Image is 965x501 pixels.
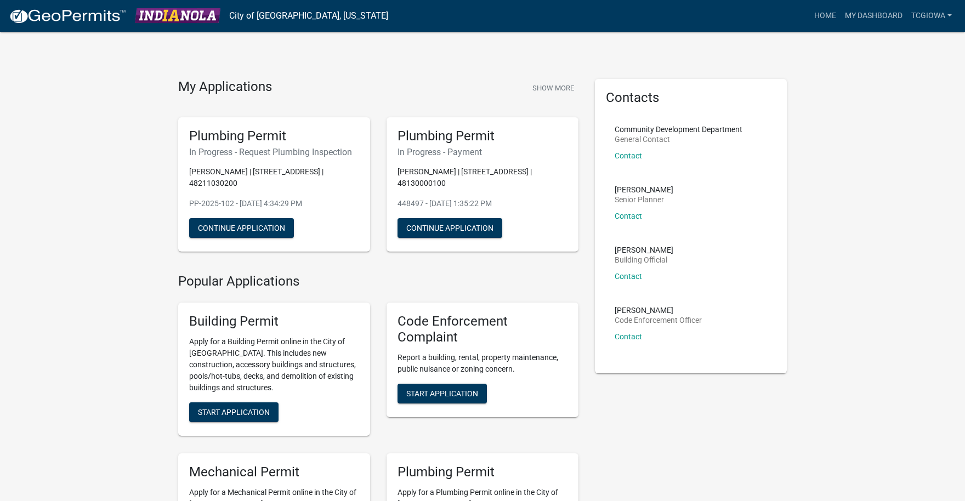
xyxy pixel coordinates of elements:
p: Building Official [615,256,673,264]
p: [PERSON_NAME] | [STREET_ADDRESS] | 48130000100 [398,166,567,189]
p: Report a building, rental, property maintenance, public nuisance or zoning concern. [398,352,567,375]
button: Continue Application [398,218,502,238]
h5: Plumbing Permit [398,128,567,144]
a: Contact [615,151,642,160]
button: Show More [528,79,578,97]
h5: Building Permit [189,314,359,329]
h5: Plumbing Permit [398,464,567,480]
span: Start Application [406,389,478,397]
button: Continue Application [189,218,294,238]
h5: Plumbing Permit [189,128,359,144]
h5: Contacts [606,90,776,106]
h5: Mechanical Permit [189,464,359,480]
img: City of Indianola, Iowa [135,8,220,23]
p: Senior Planner [615,196,673,203]
h6: In Progress - Payment [398,147,567,157]
p: [PERSON_NAME] [615,306,702,314]
p: Code Enforcement Officer [615,316,702,324]
a: Contact [615,332,642,341]
h4: Popular Applications [178,274,578,289]
h5: Code Enforcement Complaint [398,314,567,345]
h6: In Progress - Request Plumbing Inspection [189,147,359,157]
p: Apply for a Building Permit online in the City of [GEOGRAPHIC_DATA]. This includes new constructi... [189,336,359,394]
p: [PERSON_NAME] | [STREET_ADDRESS] | 48211030200 [189,166,359,189]
a: Contact [615,272,642,281]
p: PP-2025-102 - [DATE] 4:34:29 PM [189,198,359,209]
a: My Dashboard [841,5,907,26]
a: Home [810,5,841,26]
span: Start Application [198,408,270,417]
a: Contact [615,212,642,220]
a: City of [GEOGRAPHIC_DATA], [US_STATE] [229,7,388,25]
button: Start Application [189,402,279,422]
p: [PERSON_NAME] [615,186,673,193]
button: Start Application [398,384,487,403]
h4: My Applications [178,79,272,95]
p: 448497 - [DATE] 1:35:22 PM [398,198,567,209]
p: Community Development Department [615,126,742,133]
p: [PERSON_NAME] [615,246,673,254]
a: TcgIowa [907,5,956,26]
p: General Contact [615,135,742,143]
